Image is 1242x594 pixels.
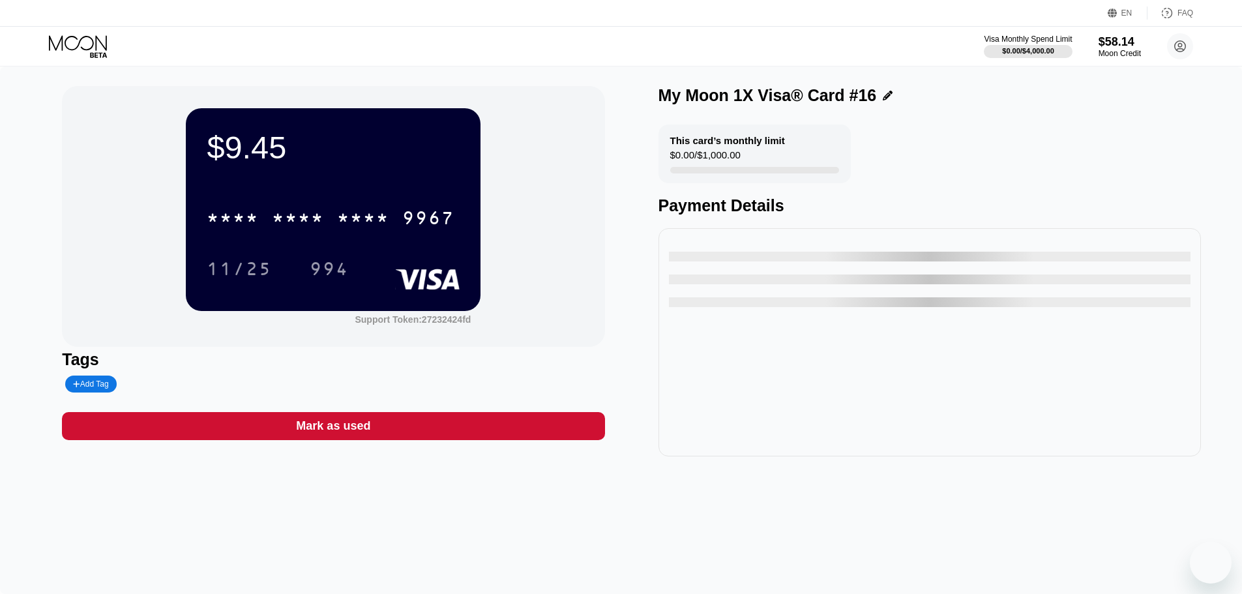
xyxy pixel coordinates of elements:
[670,135,785,146] div: This card’s monthly limit
[1177,8,1193,18] div: FAQ
[1099,35,1141,58] div: $58.14Moon Credit
[1147,7,1193,20] div: FAQ
[670,149,741,167] div: $0.00 / $1,000.00
[658,196,1201,215] div: Payment Details
[658,86,877,105] div: My Moon 1X Visa® Card #16
[65,376,116,393] div: Add Tag
[1190,542,1232,584] iframe: Dugme za pokretanje prozora za razmenu poruka
[355,314,471,325] div: Support Token: 27232424fd
[207,260,272,281] div: 11/25
[296,419,370,434] div: Mark as used
[1002,47,1054,55] div: $0.00 / $4,000.00
[1121,8,1132,18] div: EN
[1099,49,1141,58] div: Moon Credit
[1108,7,1147,20] div: EN
[1099,35,1141,49] div: $58.14
[62,350,604,369] div: Tags
[984,35,1072,44] div: Visa Monthly Spend Limit
[207,129,460,166] div: $9.45
[197,252,282,285] div: 11/25
[310,260,349,281] div: 994
[62,412,604,440] div: Mark as used
[300,252,359,285] div: 994
[73,379,108,389] div: Add Tag
[402,209,454,230] div: 9967
[984,35,1072,58] div: Visa Monthly Spend Limit$0.00/$4,000.00
[355,314,471,325] div: Support Token:27232424fd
